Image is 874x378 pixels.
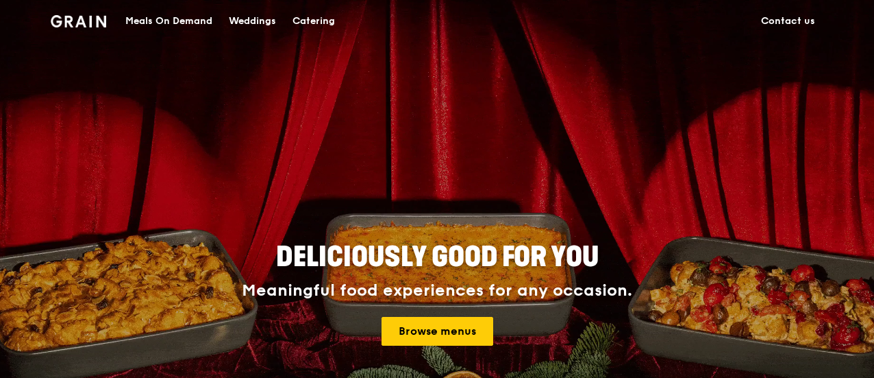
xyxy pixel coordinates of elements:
[221,1,284,42] a: Weddings
[276,241,599,274] span: Deliciously good for you
[190,281,684,300] div: Meaningful food experiences for any occasion.
[753,1,823,42] a: Contact us
[229,1,276,42] div: Weddings
[284,1,343,42] a: Catering
[382,317,493,346] a: Browse menus
[125,1,212,42] div: Meals On Demand
[51,15,106,27] img: Grain
[292,1,335,42] div: Catering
